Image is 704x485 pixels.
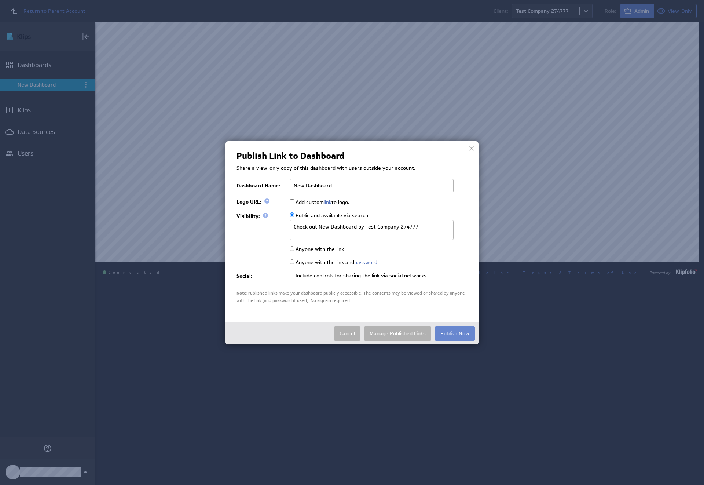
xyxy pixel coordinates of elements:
[290,212,294,217] input: Public and available via search
[324,199,331,205] a: link
[334,326,360,341] button: Cancel
[290,272,426,279] label: Include controls for sharing the link via social networks
[435,326,475,341] button: Publish Now
[290,199,294,204] input: Add customlinkto logo.
[290,273,294,277] input: Include controls for sharing the link via social networks
[290,246,344,252] label: Anyone with the link
[236,290,247,296] span: Note:
[236,165,467,172] p: Share a view-only copy of this dashboard with users outside your account.
[236,152,344,160] h2: Publish Link to Dashboard
[354,259,377,266] a: password
[236,289,467,304] div: Published links make your dashboard publicly accessible. The contents may be viewed or shared by ...
[290,212,368,219] label: Public and available via search
[290,246,294,251] input: Anyone with the link
[290,259,294,264] input: Anyone with the link andpassword
[290,259,377,266] label: Anyone with the link and
[236,176,286,195] td: Dashboard Name:
[364,326,431,341] a: Manage Published Links
[236,195,286,208] td: Logo URL:
[236,208,286,242] td: Visibility:
[290,199,349,205] label: Add custom to logo.
[236,269,286,282] td: Social:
